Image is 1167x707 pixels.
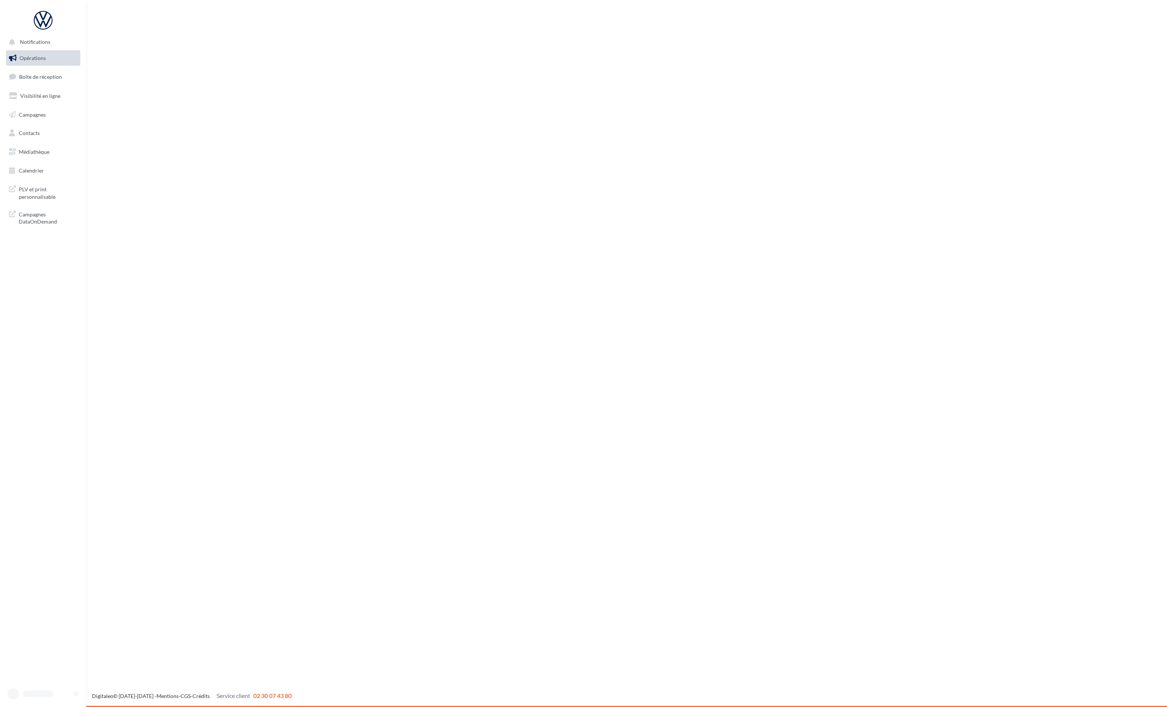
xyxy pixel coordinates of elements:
span: Calendrier [19,167,44,174]
a: Contacts [5,125,82,141]
a: PLV et print personnalisable [5,181,82,203]
span: Notifications [20,39,50,45]
span: Service client [217,692,250,699]
span: 02 30 07 43 80 [253,692,292,699]
span: Médiathèque [19,149,50,155]
a: Digitaleo [92,693,113,699]
span: Contacts [19,130,40,136]
a: Crédits [192,693,210,699]
a: Opérations [5,50,82,66]
span: Boîte de réception [19,74,62,80]
span: © [DATE]-[DATE] - - - [92,693,292,699]
a: Médiathèque [5,144,82,160]
span: Campagnes DataOnDemand [19,209,77,225]
a: Boîte de réception [5,69,82,85]
span: PLV et print personnalisable [19,184,77,200]
span: Campagnes [19,111,46,117]
a: Campagnes [5,107,82,123]
a: Visibilité en ligne [5,88,82,104]
a: Campagnes DataOnDemand [5,206,82,228]
a: Mentions [156,693,179,699]
span: Opérations [20,55,46,61]
a: CGS [180,693,191,699]
a: Calendrier [5,163,82,179]
span: Visibilité en ligne [20,93,60,99]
